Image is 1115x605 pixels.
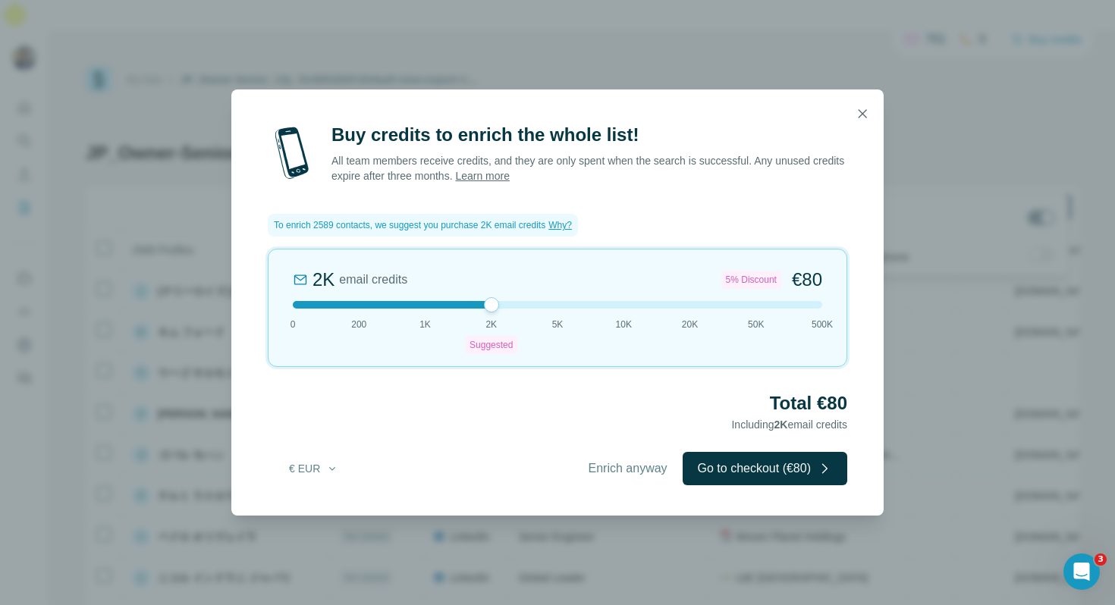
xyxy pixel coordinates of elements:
[278,455,349,482] button: € EUR
[1063,553,1100,590] iframe: Intercom live chat
[792,268,822,292] span: €80
[465,336,517,354] div: Suggested
[313,268,334,292] div: 2K
[683,452,847,485] button: Go to checkout (€80)
[268,391,847,415] h2: Total €80
[339,271,407,289] span: email credits
[774,418,788,431] span: 2K
[721,271,781,289] div: 5% Discount
[351,318,366,331] span: 200
[455,170,510,182] a: Learn more
[589,459,667,478] span: Enrich anyway
[291,318,296,331] span: 0
[616,318,632,331] span: 10K
[731,418,847,431] span: Including email credits
[573,452,683,485] button: Enrich anyway
[682,318,698,331] span: 20K
[548,220,572,230] span: Why?
[552,318,564,331] span: 5K
[331,153,847,183] p: All team members receive credits, and they are only spent when the search is successful. Any unus...
[748,318,764,331] span: 50K
[812,318,833,331] span: 500K
[268,123,316,183] img: mobile-phone
[274,218,545,232] span: To enrich 2589 contacts, we suggest you purchase 2K email credits
[485,318,497,331] span: 2K
[1095,553,1107,566] span: 3
[419,318,431,331] span: 1K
